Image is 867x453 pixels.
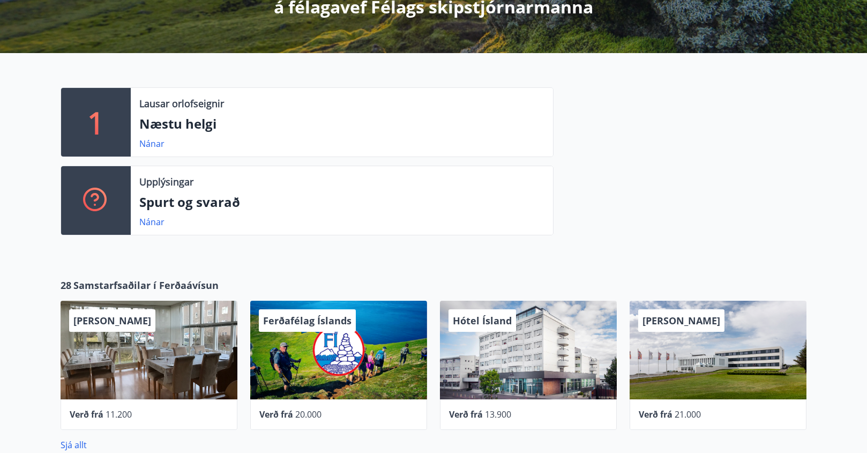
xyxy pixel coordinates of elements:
[70,409,103,420] span: Verð frá
[263,314,352,327] span: Ferðafélag Íslands
[139,175,193,189] p: Upplýsingar
[485,409,511,420] span: 13.900
[642,314,720,327] span: [PERSON_NAME]
[259,409,293,420] span: Verð frá
[449,409,483,420] span: Verð frá
[139,115,544,133] p: Næstu helgi
[453,314,512,327] span: Hótel Ísland
[61,439,87,451] a: Sjá allt
[73,314,151,327] span: [PERSON_NAME]
[139,216,165,228] a: Nánar
[61,278,71,292] span: 28
[139,96,224,110] p: Lausar orlofseignir
[675,409,701,420] span: 21.000
[139,138,165,150] a: Nánar
[639,409,672,420] span: Verð frá
[87,102,104,143] p: 1
[73,278,219,292] span: Samstarfsaðilar í Ferðaávísun
[106,409,132,420] span: 11.200
[295,409,322,420] span: 20.000
[139,193,544,211] p: Spurt og svarað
